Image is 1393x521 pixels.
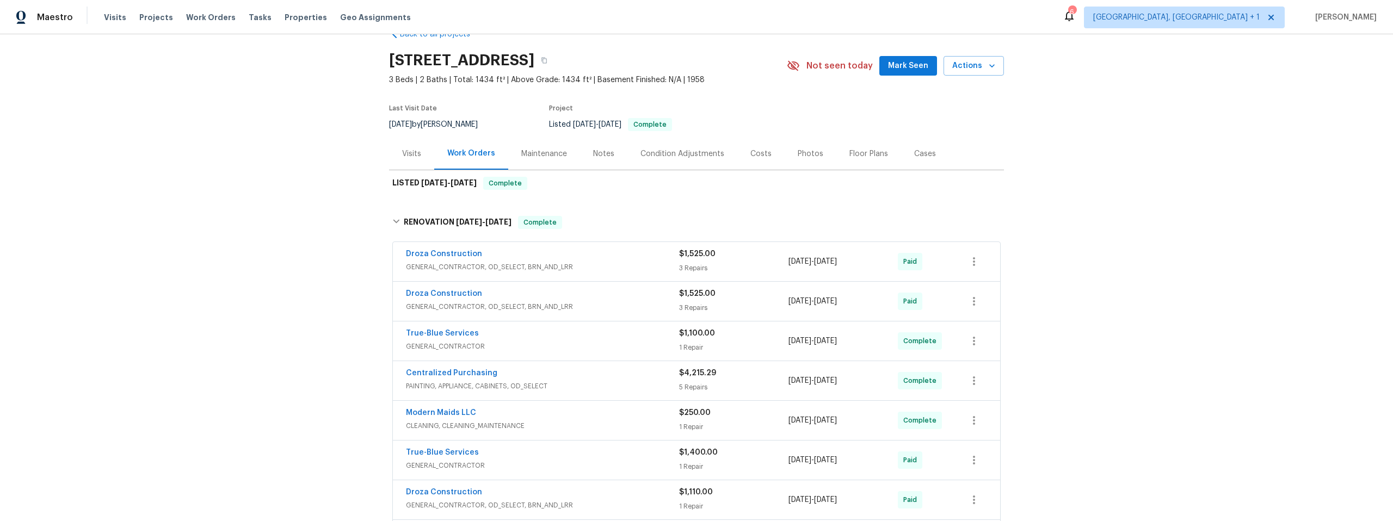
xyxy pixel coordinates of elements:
[186,12,236,23] span: Work Orders
[573,121,621,128] span: -
[788,337,811,345] span: [DATE]
[406,409,476,417] a: Modern Maids LLC
[679,382,788,393] div: 5 Repairs
[679,461,788,472] div: 1 Repair
[788,297,811,305] span: [DATE]
[406,488,482,496] a: Droza Construction
[485,218,511,226] span: [DATE]
[406,250,482,258] a: Droza Construction
[814,417,837,424] span: [DATE]
[679,421,788,432] div: 1 Repair
[389,29,494,40] a: Back to all projects
[447,148,495,159] div: Work Orders
[903,375,941,386] span: Complete
[456,218,511,226] span: -
[389,105,437,111] span: Last Visit Date
[593,148,614,159] div: Notes
[750,148,772,159] div: Costs
[421,179,477,187] span: -
[573,121,596,128] span: [DATE]
[1068,7,1076,17] div: 6
[421,179,447,187] span: [DATE]
[406,369,497,377] a: Centralized Purchasing
[679,501,788,512] div: 1 Repair
[903,336,941,346] span: Complete
[1311,12,1377,23] span: [PERSON_NAME]
[903,494,921,505] span: Paid
[37,12,73,23] span: Maestro
[285,12,327,23] span: Properties
[788,258,811,265] span: [DATE]
[406,341,679,352] span: GENERAL_CONTRACTOR
[406,290,482,297] a: Droza Construction
[406,301,679,312] span: GENERAL_CONTRACTOR, OD_SELECT, BRN_AND_LRR
[406,460,679,471] span: GENERAL_CONTRACTOR
[392,177,477,190] h6: LISTED
[814,496,837,504] span: [DATE]
[806,60,873,71] span: Not seen today
[788,296,837,307] span: -
[798,148,823,159] div: Photos
[406,420,679,431] span: CLEANING, CLEANING_MAINTENANCE
[788,375,837,386] span: -
[389,205,1004,240] div: RENOVATION [DATE]-[DATE]Complete
[402,148,421,159] div: Visits
[679,302,788,313] div: 3 Repairs
[814,258,837,265] span: [DATE]
[406,500,679,511] span: GENERAL_CONTRACTOR, OD_SELECT, BRN_AND_LRR
[389,121,412,128] span: [DATE]
[903,415,941,426] span: Complete
[788,456,811,464] span: [DATE]
[903,455,921,466] span: Paid
[788,377,811,384] span: [DATE]
[903,296,921,307] span: Paid
[456,218,482,226] span: [DATE]
[549,105,573,111] span: Project
[406,330,479,337] a: True-Blue Services
[1093,12,1260,23] span: [GEOGRAPHIC_DATA], [GEOGRAPHIC_DATA] + 1
[679,342,788,353] div: 1 Repair
[814,456,837,464] span: [DATE]
[599,121,621,128] span: [DATE]
[519,217,561,228] span: Complete
[679,330,715,337] span: $1,100.00
[879,56,937,76] button: Mark Seen
[788,494,837,505] span: -
[679,488,713,496] span: $1,110.00
[521,148,567,159] div: Maintenance
[679,449,718,456] span: $1,400.00
[814,297,837,305] span: [DATE]
[679,409,711,417] span: $250.00
[814,377,837,384] span: [DATE]
[549,121,672,128] span: Listed
[914,148,936,159] div: Cases
[679,250,716,258] span: $1,525.00
[389,118,491,131] div: by [PERSON_NAME]
[788,336,837,346] span: -
[389,75,787,85] span: 3 Beds | 2 Baths | Total: 1434 ft² | Above Grade: 1434 ft² | Basement Finished: N/A | 1958
[104,12,126,23] span: Visits
[679,263,788,274] div: 3 Repairs
[679,290,716,297] span: $1,525.00
[249,14,272,21] span: Tasks
[849,148,888,159] div: Floor Plans
[406,262,679,272] span: GENERAL_CONTRACTOR, OD_SELECT, BRN_AND_LRR
[640,148,724,159] div: Condition Adjustments
[788,496,811,504] span: [DATE]
[629,121,671,128] span: Complete
[788,455,837,466] span: -
[389,170,1004,196] div: LISTED [DATE]-[DATE]Complete
[788,417,811,424] span: [DATE]
[406,381,679,392] span: PAINTING, APPLIANCE, CABINETS, OD_SELECT
[679,369,716,377] span: $4,215.29
[903,256,921,267] span: Paid
[944,56,1004,76] button: Actions
[484,178,526,189] span: Complete
[788,415,837,426] span: -
[406,449,479,456] a: True-Blue Services
[404,216,511,229] h6: RENOVATION
[814,337,837,345] span: [DATE]
[788,256,837,267] span: -
[340,12,411,23] span: Geo Assignments
[139,12,173,23] span: Projects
